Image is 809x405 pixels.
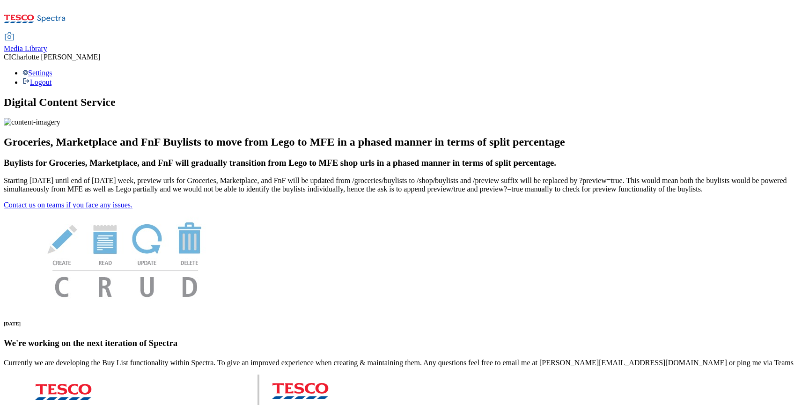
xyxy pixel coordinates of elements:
h3: Buylists for Groceries, Marketplace, and FnF will gradually transition from Lego to MFE shop urls... [4,158,805,168]
span: Charlotte [PERSON_NAME] [11,53,101,61]
h3: We're working on the next iteration of Spectra [4,338,805,348]
span: CI [4,53,11,61]
p: Currently we are developing the Buy List functionality within Spectra. To give an improved experi... [4,359,805,367]
a: Settings [22,69,52,77]
h6: [DATE] [4,321,805,326]
a: Logout [22,78,51,86]
p: Starting [DATE] until end of [DATE] week, preview urls for Groceries, Marketplace, and FnF will b... [4,177,805,193]
h1: Digital Content Service [4,96,805,109]
a: Contact us on teams if you face any issues. [4,201,132,209]
a: Media Library [4,33,47,53]
img: content-imagery [4,118,60,126]
img: News Image [4,209,247,307]
h2: Groceries, Marketplace and FnF Buylists to move from Lego to MFE in a phased manner in terms of s... [4,136,805,148]
span: Media Library [4,44,47,52]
